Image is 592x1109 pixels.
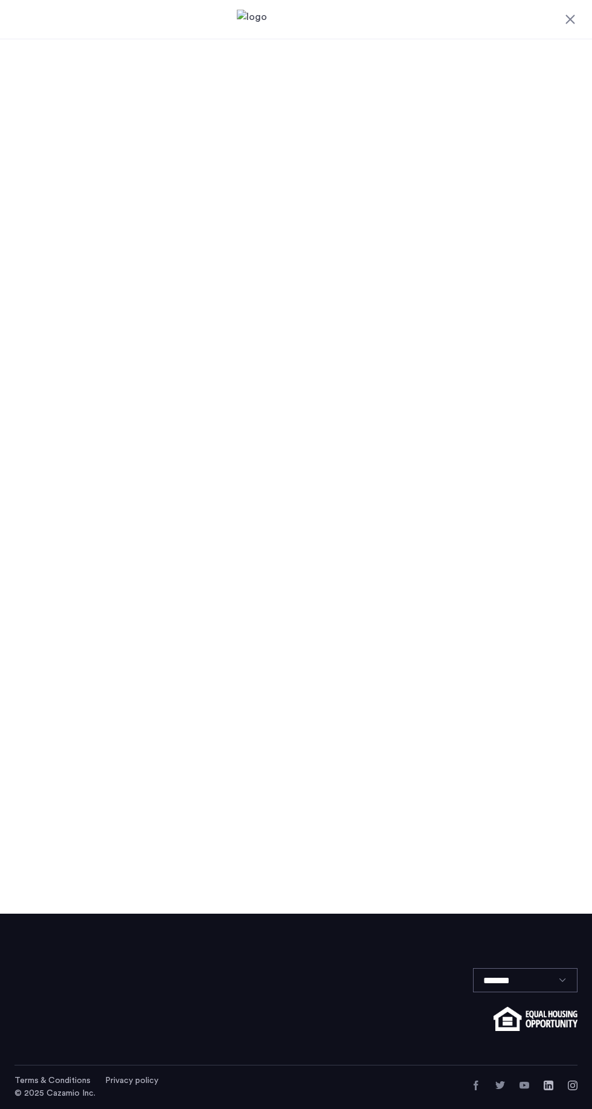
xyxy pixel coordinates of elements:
select: Language select [473,968,578,992]
a: Facebook [471,1081,481,1090]
a: Twitter [495,1081,505,1090]
a: LinkedIn [544,1081,553,1090]
a: Instagram [568,1081,578,1090]
a: YouTube [520,1081,529,1090]
a: Terms and conditions [14,1075,91,1087]
a: Privacy policy [105,1075,158,1087]
span: © 2025 Cazamio Inc. [14,1089,95,1098]
img: logo [237,10,355,34]
img: equal-housing.png [494,1007,578,1031]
